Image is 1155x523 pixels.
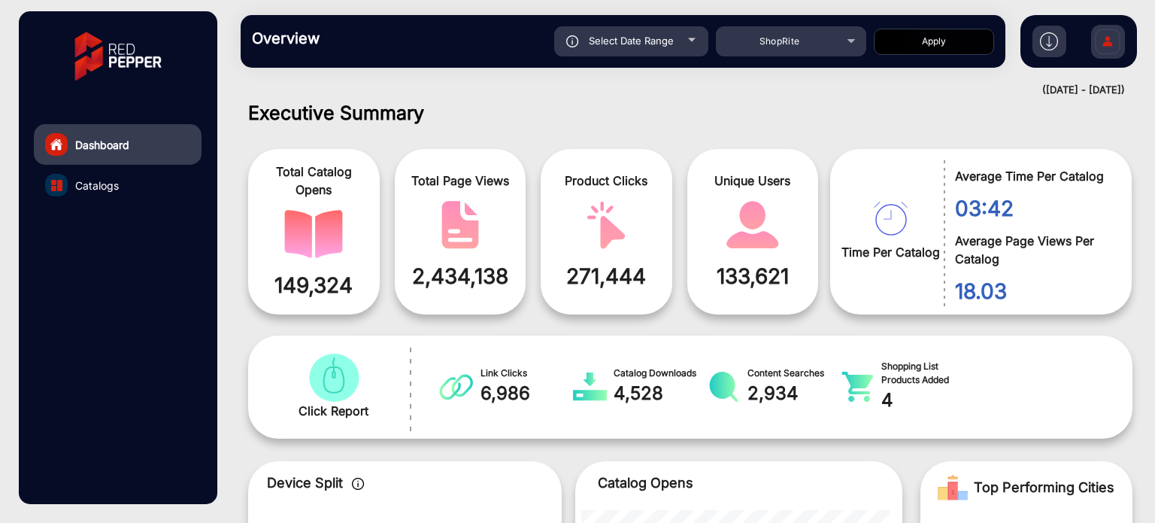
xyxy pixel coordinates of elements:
span: 2,434,138 [406,260,515,292]
span: 03:42 [955,193,1109,224]
h3: Overview [252,29,462,47]
span: 149,324 [259,269,368,301]
img: catalog [431,201,490,249]
img: catalog [577,201,635,249]
span: Device Split [267,475,343,491]
img: catalog [723,201,782,249]
a: Dashboard [34,124,202,165]
span: Shopping List Products Added [881,360,975,387]
span: ShopRite [759,35,800,47]
img: catalog [439,372,473,402]
img: catalog [573,372,607,402]
img: icon [566,35,579,47]
span: Average Page Views Per Catalog [955,232,1109,268]
a: Catalogs [34,165,202,205]
img: h2download.svg [1040,32,1058,50]
span: Top Performing Cities [974,473,1114,503]
span: Product Clicks [552,172,661,190]
p: Catalog Opens [598,473,880,493]
span: Total Page Views [406,172,515,190]
img: Rank image [938,473,968,503]
span: 4 [881,387,975,414]
img: icon [352,478,365,490]
span: 271,444 [552,260,661,292]
img: home [50,138,63,151]
span: 6,986 [480,380,574,407]
span: 2,934 [747,380,841,407]
span: 133,621 [699,260,808,292]
div: ([DATE] - [DATE]) [226,83,1125,98]
span: 4,528 [614,380,707,407]
img: catalog [305,354,363,402]
span: Select Date Range [589,35,674,47]
span: Content Searches [747,366,841,380]
img: catalog [841,372,875,402]
span: Catalog Downloads [614,366,707,380]
img: catalog [51,180,62,191]
h1: Executive Summary [248,102,1132,124]
img: catalog [707,372,741,402]
img: catalog [874,202,908,236]
span: Average Time Per Catalog [955,167,1109,185]
span: 18.03 [955,275,1109,307]
span: Dashboard [75,137,129,153]
button: Apply [874,29,994,55]
span: Click Report [299,402,368,420]
span: Total Catalog Opens [259,163,368,199]
img: vmg-logo [64,19,172,94]
span: Catalogs [75,178,119,193]
img: Sign%20Up.svg [1092,17,1123,70]
img: catalog [284,210,343,258]
span: Unique Users [699,172,808,190]
span: Link Clicks [480,366,574,380]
